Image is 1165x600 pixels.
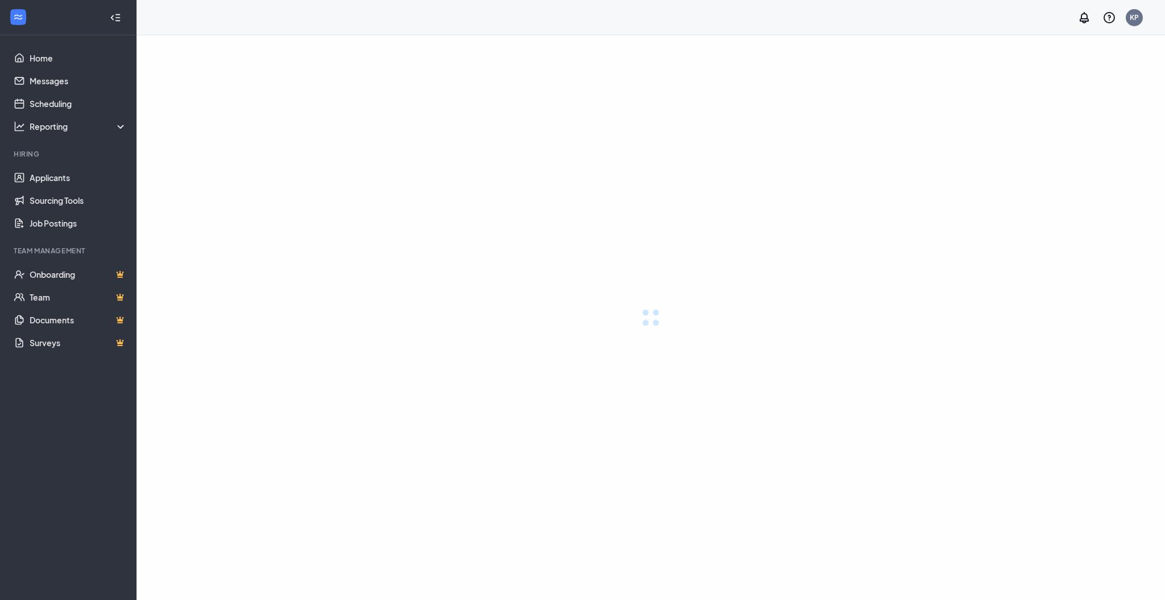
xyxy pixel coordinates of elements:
[30,189,127,212] a: Sourcing Tools
[30,212,127,235] a: Job Postings
[30,121,127,132] div: Reporting
[14,121,25,132] svg: Analysis
[1077,11,1091,24] svg: Notifications
[13,11,24,23] svg: WorkstreamLogo
[30,286,127,309] a: TeamCrown
[14,246,125,256] div: Team Management
[30,47,127,69] a: Home
[30,69,127,92] a: Messages
[110,12,121,23] svg: Collapse
[14,149,125,159] div: Hiring
[30,166,127,189] a: Applicants
[30,331,127,354] a: SurveysCrown
[1102,11,1116,24] svg: QuestionInfo
[30,263,127,286] a: OnboardingCrown
[30,309,127,331] a: DocumentsCrown
[30,92,127,115] a: Scheduling
[1130,13,1139,22] div: KP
